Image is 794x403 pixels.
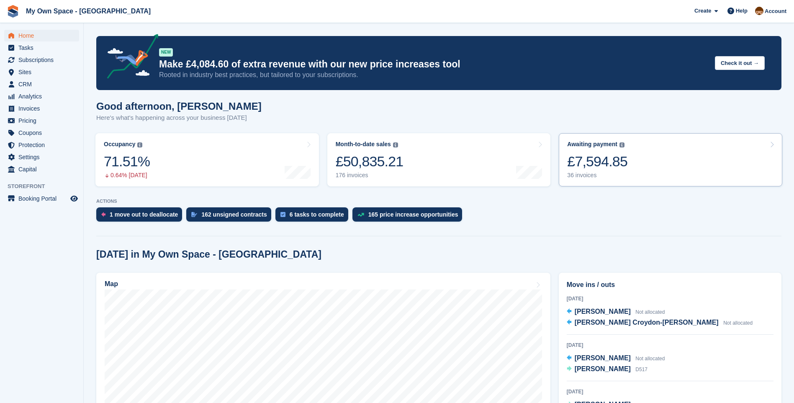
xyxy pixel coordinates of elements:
[393,142,398,147] img: icon-info-grey-7440780725fd019a000dd9b08b2336e03edf1995a4989e88bcd33f0948082b44.svg
[18,193,69,204] span: Booking Portal
[137,142,142,147] img: icon-info-grey-7440780725fd019a000dd9b08b2336e03edf1995a4989e88bcd33f0948082b44.svg
[18,54,69,66] span: Subscriptions
[567,153,627,170] div: £7,594.85
[327,133,551,186] a: Month-to-date sales £50,835.21 176 invoices
[567,141,617,148] div: Awaiting payment
[105,280,118,288] h2: Map
[96,199,781,204] p: ACTIONS
[159,58,708,70] p: Make £4,084.60 of extra revenue with our new price increases tool
[4,115,79,127] a: menu
[290,211,344,218] div: 6 tasks to complete
[755,7,763,15] img: Paula Harris
[765,7,786,15] span: Account
[159,48,173,57] div: NEW
[104,141,135,148] div: Occupancy
[336,153,403,170] div: £50,835.21
[18,78,69,90] span: CRM
[191,212,197,217] img: contract_signature_icon-13c848040528278c33f63329250d36e43548de30e8caae1d1a13099fd9432cc5.svg
[18,90,69,102] span: Analytics
[567,388,773,395] div: [DATE]
[736,7,748,15] span: Help
[567,353,665,364] a: [PERSON_NAME] Not allocated
[95,133,319,186] a: Occupancy 71.51% 0.64% [DATE]
[4,54,79,66] a: menu
[368,211,458,218] div: 165 price increase opportunities
[635,367,648,372] span: D517
[619,142,624,147] img: icon-info-grey-7440780725fd019a000dd9b08b2336e03edf1995a4989e88bcd33f0948082b44.svg
[18,127,69,139] span: Coupons
[715,56,765,70] button: Check it out →
[4,127,79,139] a: menu
[4,78,79,90] a: menu
[275,207,352,226] a: 6 tasks to complete
[4,139,79,151] a: menu
[4,103,79,114] a: menu
[4,42,79,54] a: menu
[4,30,79,41] a: menu
[280,212,285,217] img: task-75834270c22a3079a89374b754ae025e5fb1db73e45f91037f5363f120a921f8.svg
[18,103,69,114] span: Invoices
[567,364,648,375] a: [PERSON_NAME] D517
[694,7,711,15] span: Create
[567,318,753,328] a: [PERSON_NAME] Croydon-[PERSON_NAME] Not allocated
[357,213,364,217] img: price_increase_opportunities-93ffe204e8149a01c8c9dc8f82e8f89637d9d84a8eef4429ea346261dce0b2c0.svg
[104,172,150,179] div: 0.64% [DATE]
[96,101,262,112] h1: Good afternoon, [PERSON_NAME]
[567,341,773,349] div: [DATE]
[110,211,178,218] div: 1 move out to deallocate
[101,212,105,217] img: move_outs_to_deallocate_icon-f764333ba52eb49d3ac5e1228854f67142a1ed5810a6f6cc68b1a99e826820c5.svg
[567,307,665,318] a: [PERSON_NAME] Not allocated
[567,172,627,179] div: 36 invoices
[96,113,262,123] p: Here's what's happening across your business [DATE]
[336,172,403,179] div: 176 invoices
[18,30,69,41] span: Home
[96,207,186,226] a: 1 move out to deallocate
[159,70,708,80] p: Rooted in industry best practices, but tailored to your subscriptions.
[18,115,69,127] span: Pricing
[18,151,69,163] span: Settings
[7,5,19,18] img: stora-icon-8386f47178a22dfd0bd8f6a31ec36ba5ce8667c1dd55bd0f319d3a0aa187defe.svg
[4,151,79,163] a: menu
[567,295,773,302] div: [DATE]
[201,211,267,218] div: 162 unsigned contracts
[575,365,631,372] span: [PERSON_NAME]
[18,66,69,78] span: Sites
[723,320,753,326] span: Not allocated
[567,280,773,290] h2: Move ins / outs
[575,354,631,362] span: [PERSON_NAME]
[4,90,79,102] a: menu
[336,141,391,148] div: Month-to-date sales
[100,34,159,82] img: price-adjustments-announcement-icon-8257ccfd72463d97f412b2fc003d46551f7dbcb40ab6d574587a9cd5c0d94...
[352,207,467,226] a: 165 price increase opportunities
[635,309,665,315] span: Not allocated
[8,182,83,191] span: Storefront
[4,66,79,78] a: menu
[104,153,150,170] div: 71.51%
[69,194,79,204] a: Preview store
[23,4,154,18] a: My Own Space - [GEOGRAPHIC_DATA]
[559,133,782,186] a: Awaiting payment £7,594.85 36 invoices
[575,308,631,315] span: [PERSON_NAME]
[96,249,321,260] h2: [DATE] in My Own Space - [GEOGRAPHIC_DATA]
[4,193,79,204] a: menu
[18,139,69,151] span: Protection
[575,319,719,326] span: [PERSON_NAME] Croydon-[PERSON_NAME]
[18,42,69,54] span: Tasks
[186,207,275,226] a: 162 unsigned contracts
[4,163,79,175] a: menu
[18,163,69,175] span: Capital
[635,356,665,362] span: Not allocated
